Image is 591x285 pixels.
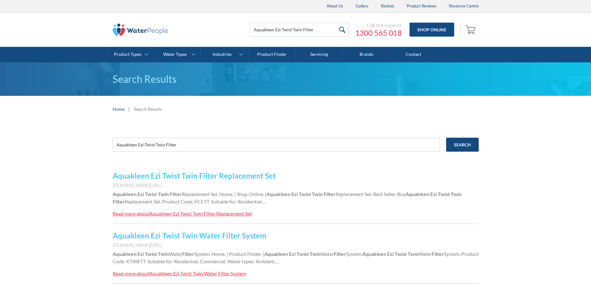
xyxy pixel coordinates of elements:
strong: Twin [312,191,323,197]
span: Replacement Set. Best Seller. Buy [336,191,405,197]
span: Replacement Set. Home. | Shop Online. | [182,191,266,197]
input: Search [446,138,479,152]
strong: Twist [297,251,309,257]
div: Search Results [134,106,162,112]
strong: Filter [113,198,125,204]
strong: Aquakleen [266,191,290,197]
strong: Twin [158,191,169,197]
strong: Filter [324,191,336,197]
strong: Aquakleen [264,251,288,257]
div: Aquakleen Ezi Twist Twin Water Filter System [149,270,246,276]
a: Contact [390,47,437,62]
strong: Ezi [387,251,394,257]
span: Water [169,251,182,257]
strong: Twist [395,251,407,257]
a: Water Types [154,47,201,62]
span: System. Home. | Product Finder. | [194,251,264,257]
div: | [128,105,131,113]
strong: Twin [408,251,419,257]
strong: Filter [432,251,444,257]
div: Read more about [113,270,149,276]
strong: Twist [438,191,450,197]
a: Industries [201,47,248,62]
a: Brands [343,47,390,62]
img: The Water People [113,24,168,36]
div: [DOMAIN_NAME][URL] [113,241,479,249]
a: Open cart [464,22,479,37]
span: … [262,198,266,204]
a: 1300 565 018 [355,28,402,38]
strong: Ezi [291,191,298,197]
a: Servicing [296,47,343,62]
a: Aquakleen Ezi Twist Twin Water Filter System [113,231,266,240]
iframe: podium webchat widget bubble [529,254,591,285]
strong: Aquakleen [362,251,386,257]
a: Product Types [107,47,154,62]
div: [DOMAIN_NAME][URL] [113,181,479,189]
span: Replacement Set. Product Code: KCETT. Suitable for: Residential. [125,198,262,204]
span: … [275,258,279,264]
strong: Aquakleen [113,251,137,257]
strong: Aquakleen [405,191,429,197]
span: System. [346,251,362,257]
strong: Filter [334,251,346,257]
strong: Twin [310,251,320,257]
strong: Twin [158,251,169,257]
div: Industries [213,52,232,57]
strong: Twist [145,191,157,197]
span: Water [419,251,432,257]
strong: Ezi [137,251,144,257]
strong: Twist [145,251,157,257]
a: Read more aboutAquakleen Ezi Twist Twin Water Filter System [113,270,246,277]
a: Aquakleen Ezi Twist Twin Filter Replacement Set [113,171,276,180]
a: Product Finder [248,47,296,62]
strong: Filter [170,191,182,197]
div: Read more about [113,211,149,216]
strong: Filter [182,251,194,257]
span: Water [320,251,334,257]
strong: Twin [451,191,462,197]
div: Call the experts [355,22,402,28]
span: System. Product Code: KTWETT. Suitable for: Residential. Commercial. Water types: Ambient. [113,251,479,264]
strong: Aquakleen [113,191,137,197]
strong: Ezi [289,251,296,257]
div: Water Types [163,52,187,57]
a: Home [113,106,124,112]
input: e.g. chilled water cooler [113,138,440,152]
input: Search products [250,23,349,37]
strong: Ezi [430,191,437,197]
strong: Ezi [137,191,144,197]
a: Read more aboutAquakleen Ezi Twist Twin Filter Replacement Set [113,210,252,217]
a: Shop Online [410,23,454,37]
strong: Twist [299,191,311,197]
div: Aquakleen Ezi Twist Twin Filter Replacement Set [149,211,252,216]
img: shopping cart [465,24,477,34]
div: Product Types [114,52,141,57]
h1: Search Results [113,72,479,87]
